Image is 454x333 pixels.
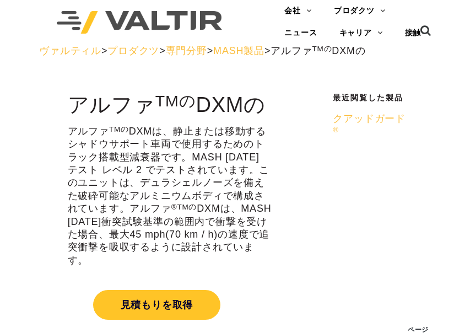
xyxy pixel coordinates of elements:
a: キャリア [328,22,394,44]
div: > > > > [39,45,415,57]
sup: ® [333,126,339,134]
a: MASH製品 [213,45,264,56]
a: 専門分野 [166,45,207,56]
a: プロダクツ [107,45,159,56]
font: DXMは、MASH [DATE]衝突試験基準の範囲内で衝撃を受けた場合、最大45 mph(70 km / h)の速度で追突衝撃を吸収するように設計されています。 [68,203,272,266]
font: アルファ [271,45,312,56]
sup: TMの [155,92,196,110]
a: 見積もりを取得 [68,277,273,333]
font: アルファ [68,126,109,137]
a: 接触 [394,22,433,44]
font: DXMは、静止または移動するシャドウサポート車両で使用するためのトラック搭載型減衰器です。MASH [DATE] テスト レベル 2 でテストされています。このユニットは、デュラシェルノーズを備... [68,126,270,214]
a: クアッドガード® [333,112,408,138]
img: ヴァルティル [57,11,222,34]
sup: TMの [177,203,197,211]
font: DXMの [332,45,365,56]
font: DXMの [196,93,266,116]
span: 見積もりを取得 [93,290,221,320]
a: ヴァルティル [39,45,101,56]
a: ニュース [273,22,328,44]
h2: 最近閲覧した製品 [333,94,408,102]
font: クアッドガード [333,113,406,124]
font: アルファ [68,93,155,116]
sup: TMの [312,45,332,53]
sup: ® [171,203,177,211]
sup: TMの [109,125,129,133]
